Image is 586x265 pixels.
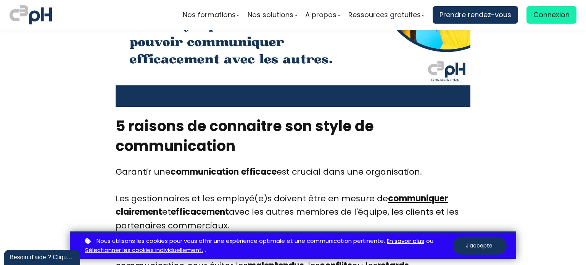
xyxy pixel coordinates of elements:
[439,9,511,21] span: Prendre rendez-vous
[305,9,336,21] span: A propos
[171,166,239,178] b: communication
[387,236,424,246] a: En savoir plus
[388,193,448,204] a: communiquer
[453,237,507,255] button: J'accepte.
[348,9,421,21] span: Ressources gratuites
[171,206,229,218] b: efficacement
[116,206,162,218] b: clairement
[116,116,470,156] h2: 5 raisons de connaitre son style de communication
[83,236,453,255] p: ou .
[10,4,52,26] img: logo C3PH
[4,248,82,265] iframe: chat widget
[241,166,277,178] b: efficace
[533,9,570,21] span: Connexion
[248,9,293,21] span: Nos solutions
[85,246,203,255] a: Sélectionner les cookies individuellement.
[183,9,236,21] span: Nos formations
[526,6,576,24] a: Connexion
[433,6,518,24] a: Prendre rendez-vous
[97,236,385,246] span: Nous utilisons les cookies pour vous offrir une expérience optimale et une communication pertinente.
